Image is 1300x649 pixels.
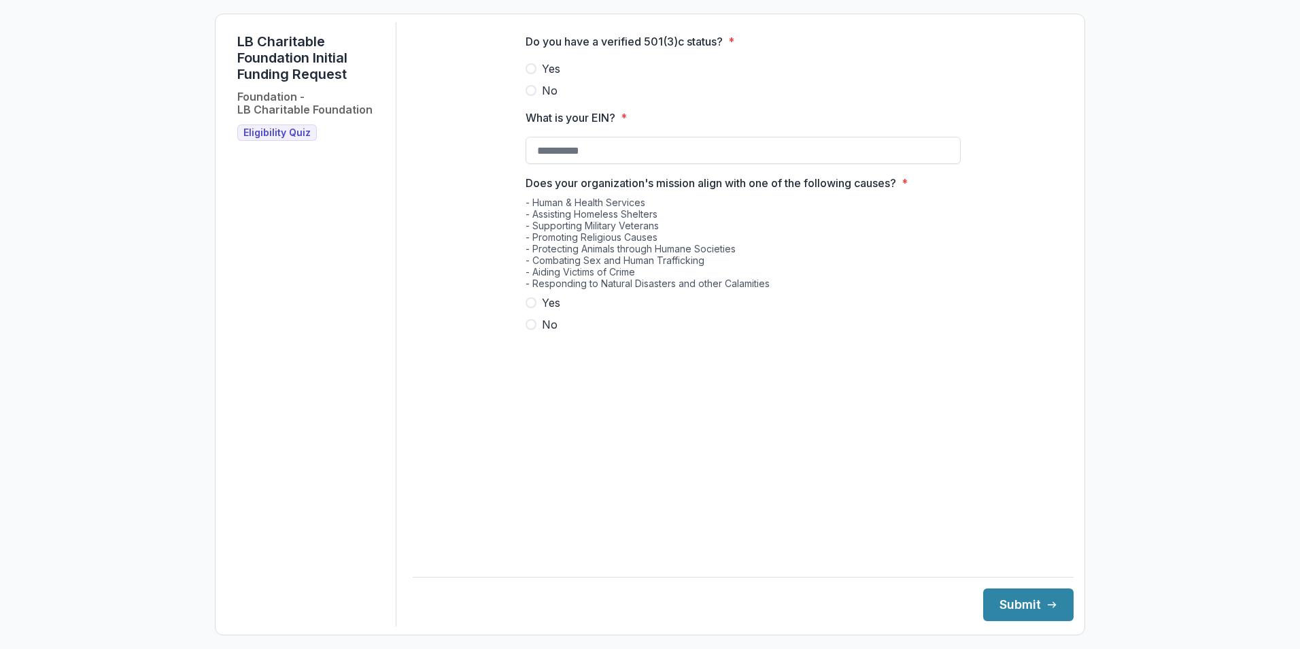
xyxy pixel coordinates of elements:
span: No [542,316,558,333]
h1: LB Charitable Foundation Initial Funding Request [237,33,385,82]
button: Submit [983,588,1074,621]
span: Yes [542,61,560,77]
span: Eligibility Quiz [243,127,311,139]
h2: Foundation - LB Charitable Foundation [237,90,373,116]
div: - Human & Health Services - Assisting Homeless Shelters - Supporting Military Veterans - Promotin... [526,197,961,295]
p: Does your organization's mission align with one of the following causes? [526,175,896,191]
p: What is your EIN? [526,110,615,126]
span: Yes [542,295,560,311]
p: Do you have a verified 501(3)c status? [526,33,723,50]
span: No [542,82,558,99]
